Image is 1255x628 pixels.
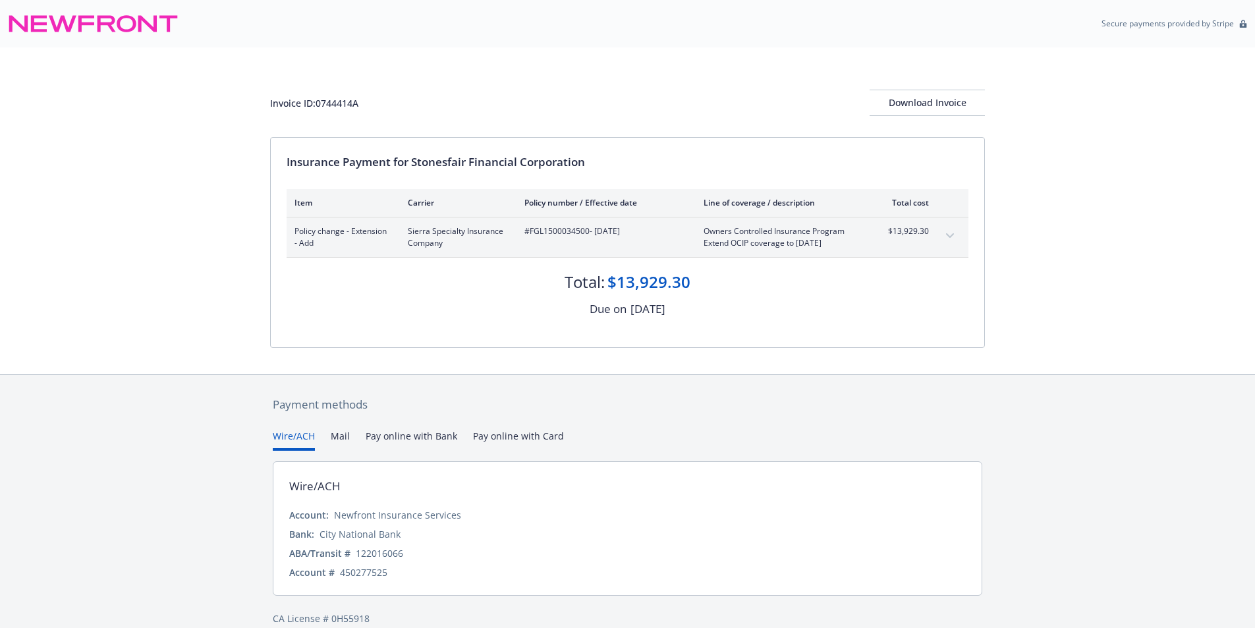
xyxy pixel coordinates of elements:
[289,565,335,579] div: Account #
[408,225,503,249] span: Sierra Specialty Insurance Company
[289,478,341,495] div: Wire/ACH
[590,300,627,318] div: Due on
[334,508,461,522] div: Newfront Insurance Services
[879,225,929,237] span: $13,929.30
[870,90,985,115] div: Download Invoice
[408,197,503,208] div: Carrier
[289,527,314,541] div: Bank:
[294,197,387,208] div: Item
[270,96,358,110] div: Invoice ID: 0744414A
[524,225,683,237] span: #FGL1500034500 - [DATE]
[331,429,350,451] button: Mail
[704,225,858,249] span: Owners Controlled Insurance ProgramExtend OCIP coverage to [DATE]
[870,90,985,116] button: Download Invoice
[289,546,350,560] div: ABA/Transit #
[473,429,564,451] button: Pay online with Card
[524,197,683,208] div: Policy number / Effective date
[939,225,961,246] button: expand content
[273,396,982,413] div: Payment methods
[287,154,968,171] div: Insurance Payment for Stonesfair Financial Corporation
[287,217,968,257] div: Policy change - Extension - AddSierra Specialty Insurance Company#FGL1500034500- [DATE]Owners Con...
[879,197,929,208] div: Total cost
[366,429,457,451] button: Pay online with Bank
[565,271,605,293] div: Total:
[630,300,665,318] div: [DATE]
[320,527,401,541] div: City National Bank
[294,225,387,249] span: Policy change - Extension - Add
[356,546,403,560] div: 122016066
[289,508,329,522] div: Account:
[273,612,982,625] div: CA License # 0H55918
[704,197,858,208] div: Line of coverage / description
[704,237,858,249] span: Extend OCIP coverage to [DATE]
[273,429,315,451] button: Wire/ACH
[607,271,690,293] div: $13,929.30
[340,565,387,579] div: 450277525
[704,225,858,237] span: Owners Controlled Insurance Program
[1102,18,1234,29] p: Secure payments provided by Stripe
